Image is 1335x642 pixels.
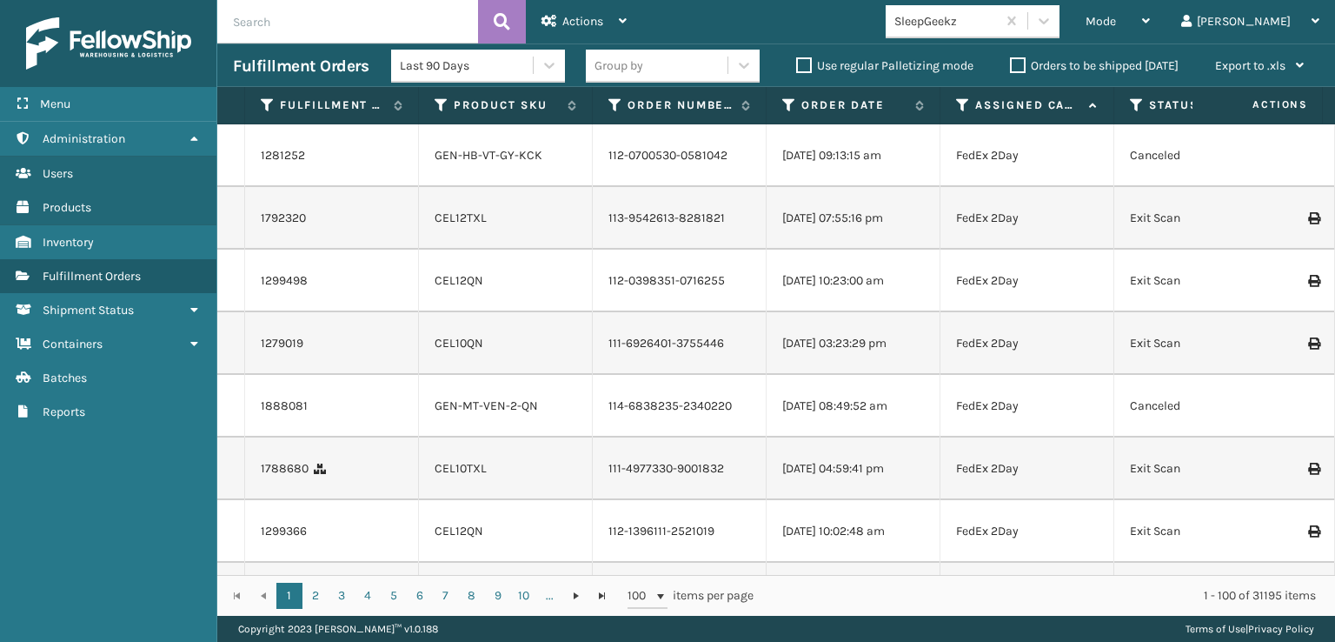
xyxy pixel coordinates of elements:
[940,312,1114,375] td: FedEx 2Day
[276,583,302,609] a: 1
[261,272,308,290] a: 1299498
[1308,212,1318,224] i: Print Label
[894,12,998,30] div: SleepGeekz
[594,57,643,75] div: Group by
[280,97,385,113] label: Fulfillment Order Id
[43,166,73,181] span: Users
[593,563,767,625] td: 111-9984249-2695419
[43,200,91,215] span: Products
[1149,97,1254,113] label: Status
[1086,14,1116,29] span: Mode
[767,312,940,375] td: [DATE] 03:23:29 pm
[778,587,1316,605] div: 1 - 100 of 31195 items
[233,56,369,77] h3: Fulfillment Orders
[940,187,1114,250] td: FedEx 2Day
[485,583,511,609] a: 9
[261,335,303,352] a: 1279019
[940,124,1114,187] td: FedEx 2Day
[767,375,940,438] td: [DATE] 08:49:52 am
[1010,58,1179,73] label: Orders to be shipped [DATE]
[1248,623,1314,635] a: Privacy Policy
[43,337,103,351] span: Containers
[1114,312,1288,375] td: Exit Scan
[40,97,70,111] span: Menu
[801,97,907,113] label: Order Date
[1308,525,1318,538] i: Print Label
[26,17,191,70] img: logo
[43,131,125,146] span: Administration
[435,461,487,476] a: CEL10TXL
[1308,338,1318,350] i: Print Label
[435,273,483,288] a: CEL12QN
[767,187,940,250] td: [DATE] 07:55:16 pm
[940,500,1114,563] td: FedEx 2Day
[562,14,603,29] span: Actions
[459,583,485,609] a: 8
[628,583,754,609] span: items per page
[1114,250,1288,312] td: Exit Scan
[1114,124,1288,187] td: Canceled
[1308,275,1318,287] i: Print Label
[628,587,654,605] span: 100
[261,147,305,164] a: 1281252
[537,583,563,609] a: ...
[1308,463,1318,475] i: Print Label
[43,371,87,385] span: Batches
[975,97,1080,113] label: Assigned Carrier Service
[43,303,134,318] span: Shipment Status
[355,583,381,609] a: 4
[1114,563,1288,625] td: Exit Scan
[593,500,767,563] td: 112-1396111-2521019
[1114,438,1288,500] td: Exit Scan
[940,250,1114,312] td: FedEx 2Day
[43,405,85,419] span: Reports
[1186,623,1245,635] a: Terms of Use
[593,250,767,312] td: 112-0398351-0716255
[261,210,306,227] a: 1792320
[261,398,308,415] a: 1888081
[329,583,355,609] a: 3
[1114,375,1288,438] td: Canceled
[400,57,535,75] div: Last 90 Days
[261,523,307,540] a: 1299366
[1215,58,1285,73] span: Export to .xls
[435,524,483,538] a: CEL12QN
[593,187,767,250] td: 113-9542613-8281821
[940,563,1114,625] td: FedEx 2Day
[435,336,483,351] a: CEL10QN
[43,235,94,250] span: Inventory
[767,563,940,625] td: [DATE] 09:47:47 am
[261,460,309,478] a: 1788680
[435,211,487,225] a: CEL12TXL
[43,269,141,284] span: Fulfillment Orders
[628,97,733,113] label: Order Number
[435,398,538,413] a: GEN-MT-VEN-2-QN
[593,312,767,375] td: 111-6926401-3755446
[302,583,329,609] a: 2
[563,583,589,609] a: Go to the next page
[569,589,583,603] span: Go to the next page
[595,589,609,603] span: Go to the last page
[1198,90,1318,119] span: Actions
[1114,187,1288,250] td: Exit Scan
[589,583,615,609] a: Go to the last page
[511,583,537,609] a: 10
[767,438,940,500] td: [DATE] 04:59:41 pm
[767,500,940,563] td: [DATE] 10:02:48 am
[238,616,438,642] p: Copyright 2023 [PERSON_NAME]™ v 1.0.188
[767,124,940,187] td: [DATE] 09:13:15 am
[381,583,407,609] a: 5
[433,583,459,609] a: 7
[593,124,767,187] td: 112-0700530-0581042
[1186,616,1314,642] div: |
[593,438,767,500] td: 111-4977330-9001832
[940,438,1114,500] td: FedEx 2Day
[407,583,433,609] a: 6
[593,375,767,438] td: 114-6838235-2340220
[796,58,973,73] label: Use regular Palletizing mode
[435,148,542,163] a: GEN-HB-VT-GY-KCK
[1114,500,1288,563] td: Exit Scan
[940,375,1114,438] td: FedEx 2Day
[767,250,940,312] td: [DATE] 10:23:00 am
[454,97,559,113] label: Product SKU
